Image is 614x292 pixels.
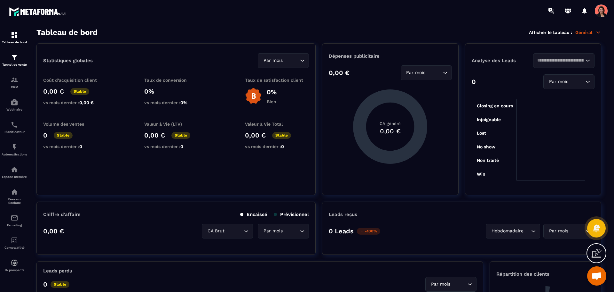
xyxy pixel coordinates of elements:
[144,88,208,95] p: 0%
[274,212,309,217] p: Prévisionnel
[245,121,309,127] p: Valeur à Vie Total
[43,212,81,217] p: Chiffre d’affaire
[144,144,208,149] p: vs mois dernier :
[202,224,253,238] div: Search for option
[2,71,27,94] a: formationformationCRM
[2,49,27,71] a: formationformationTunnel de vente
[272,132,291,139] p: Stable
[11,188,18,196] img: social-network
[11,214,18,222] img: email
[405,69,427,76] span: Par mois
[262,57,284,64] span: Par mois
[171,132,190,139] p: Stable
[2,183,27,209] a: social-networksocial-networkRéseaux Sociaux
[284,228,298,235] input: Search for option
[570,228,584,235] input: Search for option
[357,228,380,235] p: -100%
[472,78,476,86] p: 0
[267,99,277,104] p: Bien
[2,26,27,49] a: formationformationTableau de bord
[70,88,89,95] p: Stable
[258,224,309,238] div: Search for option
[43,227,64,235] p: 0,00 €
[245,144,309,149] p: vs mois dernier :
[2,108,27,111] p: Webinaire
[180,144,183,149] span: 0
[2,153,27,156] p: Automatisations
[43,78,107,83] p: Coût d'acquisition client
[54,132,73,139] p: Stable
[36,28,98,37] h3: Tableau de bord
[284,57,298,64] input: Search for option
[11,76,18,84] img: formation
[2,63,27,66] p: Tunnel de vente
[477,158,499,163] tspan: Non traité
[43,100,107,105] p: vs mois dernier :
[486,224,540,238] div: Search for option
[43,131,47,139] p: 0
[79,144,82,149] span: 0
[11,237,18,244] img: accountant
[2,268,27,272] p: IA prospects
[180,100,187,105] span: 0%
[329,53,452,59] p: Dépenses publicitaire
[570,78,584,85] input: Search for option
[525,228,530,235] input: Search for option
[543,224,594,238] div: Search for option
[144,78,208,83] p: Taux de conversion
[477,171,485,177] tspan: Win
[533,53,594,68] div: Search for option
[11,143,18,151] img: automations
[2,223,27,227] p: E-mailing
[543,74,594,89] div: Search for option
[472,58,533,63] p: Analyse des Leads
[2,197,27,204] p: Réseaux Sociaux
[144,121,208,127] p: Valeur à Vie (LTV)
[329,69,350,77] p: 0,00 €
[245,88,262,104] img: b-badge-o.b3b20ee6.svg
[2,85,27,89] p: CRM
[226,228,242,235] input: Search for option
[245,78,309,83] p: Taux de satisfaction client
[2,94,27,116] a: automationsautomationsWebinaire
[529,30,572,35] p: Afficher le tableau :
[11,166,18,173] img: automations
[9,6,67,17] img: logo
[401,65,452,80] div: Search for option
[43,121,107,127] p: Volume des ventes
[2,116,27,138] a: schedulerschedulerPlanificateur
[245,131,266,139] p: 0,00 €
[425,277,476,292] div: Search for option
[43,88,64,95] p: 0,00 €
[11,31,18,39] img: formation
[429,281,452,288] span: Par mois
[144,100,208,105] p: vs mois dernier :
[144,131,165,139] p: 0,00 €
[575,29,601,35] p: Général
[490,228,525,235] span: Hebdomadaire
[452,281,466,288] input: Search for option
[11,259,18,267] img: automations
[2,161,27,183] a: automationsautomationsEspace membre
[477,130,486,136] tspan: Lost
[2,175,27,179] p: Espace membre
[258,53,309,68] div: Search for option
[329,227,354,235] p: 0 Leads
[477,144,496,149] tspan: No show
[281,144,284,149] span: 0
[43,144,107,149] p: vs mois dernier :
[477,103,513,109] tspan: Closing en cours
[267,88,277,96] p: 0%
[329,212,357,217] p: Leads reçus
[2,130,27,134] p: Planificateur
[427,69,441,76] input: Search for option
[547,228,570,235] span: Par mois
[587,266,606,286] a: Ouvrir le chat
[51,281,69,288] p: Stable
[477,117,501,122] tspan: Injoignable
[240,212,267,217] p: Encaissé
[43,58,93,63] p: Statistiques globales
[2,209,27,232] a: emailemailE-mailing
[2,138,27,161] a: automationsautomationsAutomatisations
[2,40,27,44] p: Tableau de bord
